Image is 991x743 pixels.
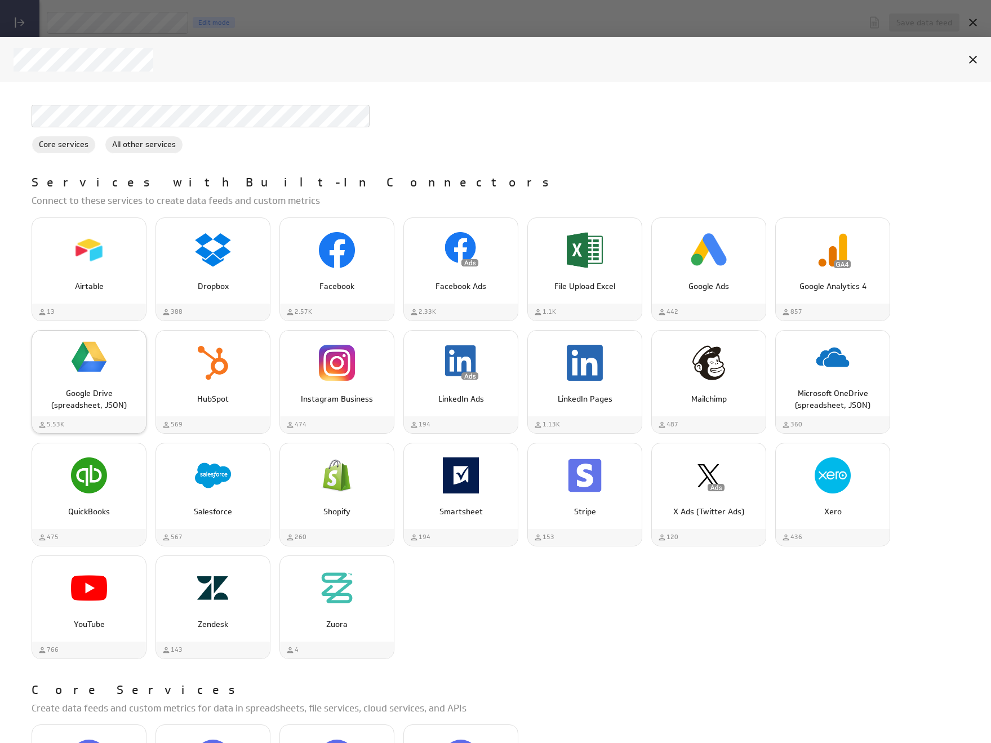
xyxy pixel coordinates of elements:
[279,555,394,659] div: Zuora
[651,330,766,434] div: Mailchimp
[527,330,642,434] div: LinkedIn Pages
[32,174,560,192] p: Services with Built-In Connectors
[410,307,436,317] div: Used by 2,327 customers
[32,139,95,150] span: Core services
[168,619,258,630] p: Zendesk
[47,532,59,542] span: 475
[666,532,678,542] span: 120
[775,443,890,546] div: Xero
[651,217,766,321] div: Google Ads
[286,645,299,655] div: Used by 4 customers
[416,393,506,405] p: LinkedIn Ads
[295,645,299,655] span: 4
[168,281,258,292] p: Dropbox
[168,393,258,405] p: HubSpot
[71,232,107,268] img: image9156438501376889142.png
[963,50,983,69] div: Cancel
[44,619,134,630] p: YouTube
[781,307,802,317] div: Used by 857 customers
[403,330,518,434] div: LinkedIn Ads
[32,194,968,208] p: Connect to these services to create data feeds and custom metrics
[666,307,678,317] span: 442
[534,532,554,542] div: Used by 153 customers
[527,217,642,321] div: File Upload Excel
[38,307,55,317] div: Used by 13 customers
[410,532,430,542] div: Used by 194 customers
[567,345,603,381] img: image1927158031853539236.png
[664,506,754,518] p: X Ads (Twitter Ads)
[540,281,630,292] p: File Upload Excel
[443,457,479,493] img: image539442403354865658.png
[32,330,146,434] div: Google Drive (spreadsheet, JSON)
[815,457,851,493] img: image3155776258136118639.png
[443,232,479,268] img: image2754833655435752804.png
[419,532,430,542] span: 194
[657,420,678,429] div: Used by 487 customers
[295,420,306,429] span: 474
[664,281,754,292] p: Google Ads
[171,645,183,655] span: 143
[651,443,766,546] div: X Ads (Twitter Ads)
[38,645,59,655] div: Used by 766 customers
[162,420,183,429] div: Used by 569 customers
[171,532,183,542] span: 567
[416,281,506,292] p: Facebook Ads
[32,136,96,154] div: Core services
[71,339,107,375] img: image6554840226126694000.png
[47,645,59,655] span: 766
[292,506,382,518] p: Shopify
[419,307,436,317] span: 2.33K
[155,555,270,659] div: Zendesk
[32,701,968,715] p: Create data feeds and custom metrics for data in spreadsheets, file services, cloud services, and...
[44,281,134,292] p: Airtable
[32,217,146,321] div: Airtable
[534,420,560,429] div: Used by 1,131 customers
[543,420,560,429] span: 1.13K
[286,307,312,317] div: Used by 2,568 customers
[155,330,270,434] div: HubSpot
[781,532,802,542] div: Used by 436 customers
[543,532,554,542] span: 153
[195,457,231,493] img: image1915121390589644725.png
[279,217,394,321] div: Facebook
[168,506,258,518] p: Salesforce
[32,443,146,546] div: QuickBooks
[410,420,430,429] div: Used by 194 customers
[71,457,107,493] img: image5502353411254158712.png
[540,393,630,405] p: LinkedIn Pages
[32,682,246,700] p: Core Services
[47,307,55,317] span: 13
[71,570,107,606] img: image7114667537295097211.png
[790,532,802,542] span: 436
[657,307,678,317] div: Used by 442 customers
[788,388,878,411] p: Microsoft OneDrive (spreadsheet, JSON)
[105,139,183,150] span: All other services
[416,506,506,518] p: Smartsheet
[788,506,878,518] p: Xero
[292,393,382,405] p: Instagram Business
[319,457,355,493] img: image8826962824540305007.png
[790,307,802,317] span: 857
[540,506,630,518] p: Stripe
[171,307,183,317] span: 388
[155,217,270,321] div: Dropbox
[319,570,355,606] img: image4423575943840384174.png
[403,443,518,546] div: Smartsheet
[781,420,802,429] div: Used by 360 customers
[775,217,890,321] div: Google Analytics 4
[286,532,306,542] div: Used by 260 customers
[47,420,64,429] span: 5.53K
[567,232,603,268] img: image8568443328629550135.png
[38,420,64,429] div: Used by 5,529 customers
[292,619,382,630] p: Zuora
[195,232,231,268] img: image4311023796963959761.png
[171,420,183,429] span: 569
[664,393,754,405] p: Mailchimp
[419,420,430,429] span: 194
[567,457,603,493] img: image2139931164255356453.png
[44,506,134,518] p: QuickBooks
[286,420,306,429] div: Used by 474 customers
[691,345,727,381] img: image1629079199996430842.png
[443,345,479,381] img: image1858912082062294012.png
[788,281,878,292] p: Google Analytics 4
